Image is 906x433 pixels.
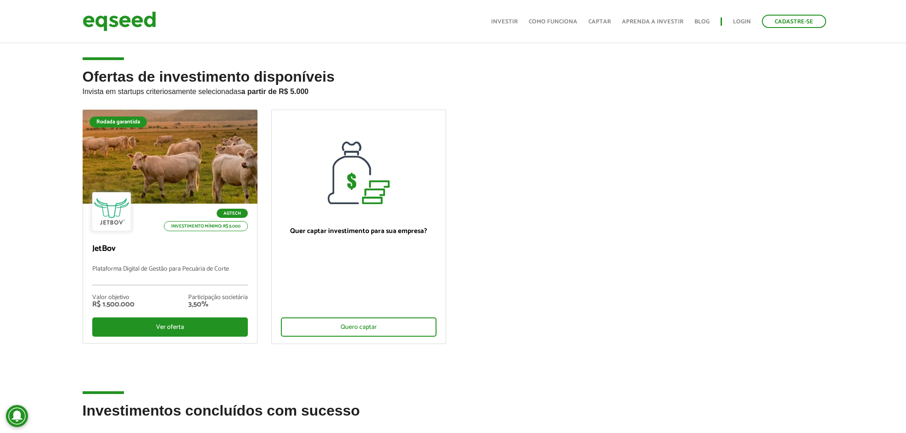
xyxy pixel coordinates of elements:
[281,317,436,337] div: Quero captar
[622,19,683,25] a: Aprenda a investir
[733,19,751,25] a: Login
[83,110,257,344] a: Rodada garantida Agtech Investimento mínimo: R$ 5.000 JetBov Plataforma Digital de Gestão para Pe...
[83,9,156,33] img: EqSeed
[89,117,147,128] div: Rodada garantida
[694,19,710,25] a: Blog
[92,294,134,301] div: Valor objetivo
[83,403,824,433] h2: Investimentos concluídos com sucesso
[164,221,248,231] p: Investimento mínimo: R$ 5.000
[281,227,436,235] p: Quer captar investimento para sua empresa?
[271,110,446,344] a: Quer captar investimento para sua empresa? Quero captar
[188,301,248,308] div: 3,50%
[529,19,577,25] a: Como funciona
[241,88,308,95] strong: a partir de R$ 5.000
[92,301,134,308] div: R$ 1.500.000
[92,244,248,254] p: JetBov
[491,19,518,25] a: Investir
[83,85,824,96] p: Invista em startups criteriosamente selecionadas
[588,19,611,25] a: Captar
[83,69,824,110] h2: Ofertas de investimento disponíveis
[92,317,248,337] div: Ver oferta
[762,15,826,28] a: Cadastre-se
[92,266,248,285] p: Plataforma Digital de Gestão para Pecuária de Corte
[188,294,248,301] div: Participação societária
[217,209,248,218] p: Agtech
